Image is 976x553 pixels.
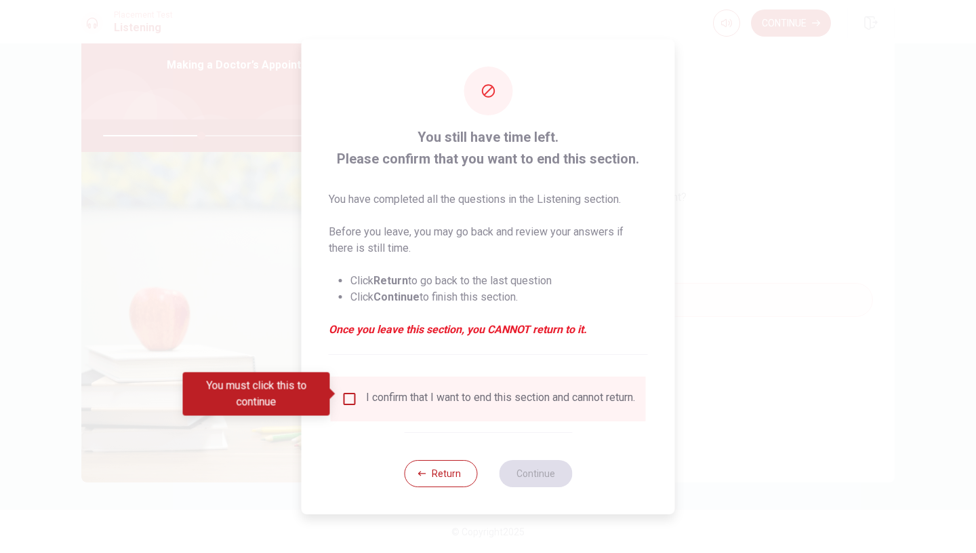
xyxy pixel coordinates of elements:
[350,289,648,305] li: Click to finish this section.
[329,322,648,338] em: Once you leave this section, you CANNOT return to it.
[499,460,572,487] button: Continue
[183,373,330,416] div: You must click this to continue
[329,191,648,208] p: You have completed all the questions in the Listening section.
[373,290,420,303] strong: Continue
[329,224,648,256] p: Before you leave, you may go back and review your answers if there is still time.
[404,460,477,487] button: Return
[329,126,648,170] span: You still have time left. Please confirm that you want to end this section.
[373,274,408,287] strong: Return
[366,391,635,407] div: I confirm that I want to end this section and cannot return.
[342,391,358,407] span: You must click this to continue
[350,273,648,289] li: Click to go back to the last question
